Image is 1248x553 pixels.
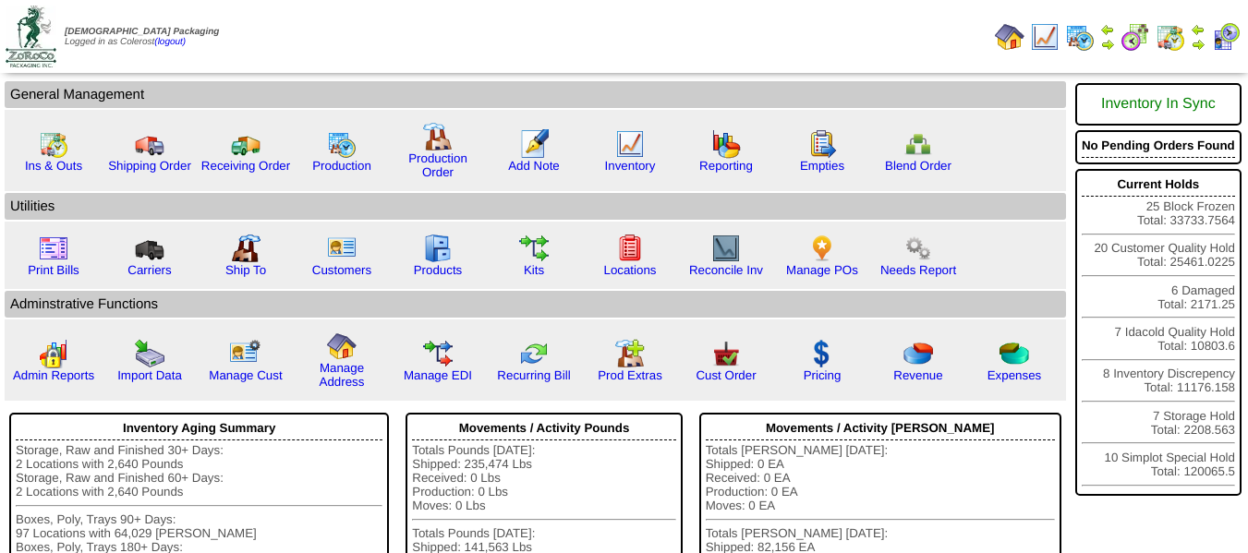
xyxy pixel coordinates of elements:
div: 25 Block Frozen Total: 33733.7564 20 Customer Quality Hold Total: 25461.0225 6 Damaged Total: 217... [1075,169,1242,496]
img: zoroco-logo-small.webp [6,6,56,67]
img: line_graph2.gif [711,234,741,263]
a: Empties [800,159,844,173]
img: truck3.gif [135,234,164,263]
a: Reporting [699,159,753,173]
img: arrowleft.gif [1100,22,1115,37]
a: Shipping Order [108,159,191,173]
img: managecust.png [229,339,263,368]
img: calendarblend.gif [1121,22,1150,52]
a: Production Order [408,151,467,179]
a: Receiving Order [201,159,290,173]
a: Kits [524,263,544,277]
img: arrowleft.gif [1191,22,1206,37]
img: home.gif [327,331,357,361]
a: Manage POs [786,263,858,277]
span: [DEMOGRAPHIC_DATA] Packaging [65,27,219,37]
img: truck2.gif [231,129,261,159]
div: Current Holds [1082,173,1235,197]
img: reconcile.gif [519,339,549,368]
div: Inventory In Sync [1082,87,1235,122]
img: graph2.png [39,339,68,368]
a: Revenue [893,368,942,382]
td: General Management [5,81,1066,108]
img: import.gif [135,339,164,368]
div: No Pending Orders Found [1082,134,1235,158]
img: arrowright.gif [1100,37,1115,52]
img: prodextras.gif [615,339,645,368]
img: arrowright.gif [1191,37,1206,52]
img: cust_order.png [711,339,741,368]
img: factory.gif [423,122,453,151]
img: pie_chart2.png [1000,339,1029,368]
img: factory2.gif [231,234,261,263]
td: Utilities [5,193,1066,220]
div: Movements / Activity Pounds [412,416,675,440]
img: workflow.png [903,234,933,263]
img: invoice2.gif [39,234,68,263]
a: Manage EDI [404,368,472,382]
a: Print Bills [28,263,79,277]
a: Customers [312,263,371,277]
img: dollar.gif [807,339,837,368]
img: graph.gif [711,129,741,159]
a: Inventory [605,159,656,173]
img: home.gif [995,22,1024,52]
a: Recurring Bill [497,368,570,382]
img: po.png [807,234,837,263]
a: Locations [603,263,656,277]
a: Admin Reports [13,368,94,382]
span: Logged in as Colerost [65,27,219,47]
td: Adminstrative Functions [5,291,1066,318]
img: workflow.gif [519,234,549,263]
img: calendarprod.gif [1065,22,1095,52]
img: customers.gif [327,234,357,263]
img: line_graph.gif [615,129,645,159]
a: Production [312,159,371,173]
a: Ship To [225,263,266,277]
a: Ins & Outs [25,159,82,173]
div: Movements / Activity [PERSON_NAME] [706,416,1055,440]
a: Pricing [804,368,842,382]
a: Reconcile Inv [689,263,763,277]
img: calendarinout.gif [39,129,68,159]
a: Add Note [508,159,560,173]
img: calendarcustomer.gif [1211,22,1241,52]
img: calendarinout.gif [1156,22,1185,52]
a: Needs Report [880,263,956,277]
img: workorder.gif [807,129,837,159]
a: Cust Order [696,368,756,382]
a: Import Data [117,368,182,382]
a: (logout) [154,37,186,47]
a: Manage Address [320,361,365,389]
img: truck.gif [135,129,164,159]
a: Products [414,263,463,277]
img: cabinet.gif [423,234,453,263]
a: Expenses [987,368,1042,382]
a: Manage Cust [209,368,282,382]
img: locations.gif [615,234,645,263]
a: Carriers [127,263,171,277]
img: orders.gif [519,129,549,159]
img: network.png [903,129,933,159]
a: Prod Extras [598,368,662,382]
img: edi.gif [423,339,453,368]
img: calendarprod.gif [327,129,357,159]
img: line_graph.gif [1030,22,1060,52]
div: Inventory Aging Summary [16,416,382,440]
img: pie_chart.png [903,339,933,368]
a: Blend Order [885,159,951,173]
